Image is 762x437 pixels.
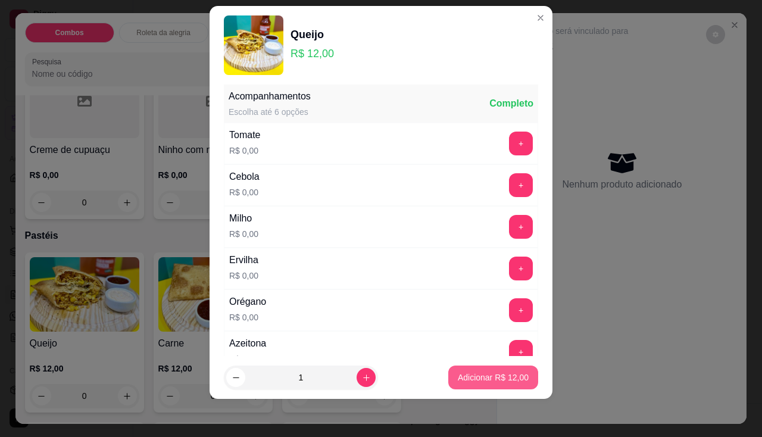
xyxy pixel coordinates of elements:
p: R$ 0,00 [229,270,258,282]
div: Tomate [229,128,260,142]
button: add [509,132,533,155]
div: Escolha até 6 opções [229,106,311,118]
button: add [509,215,533,239]
button: add [509,298,533,322]
button: Adicionar R$ 12,00 [448,366,538,389]
button: add [509,173,533,197]
p: R$ 0,00 [229,145,260,157]
p: R$ 0,00 [229,353,266,365]
p: R$ 0,00 [229,228,258,240]
div: Acompanhamentos [229,89,311,104]
div: Orégano [229,295,266,309]
button: Close [531,8,550,27]
div: Queijo [291,26,334,43]
button: increase-product-quantity [357,368,376,387]
div: Cebola [229,170,260,184]
div: Azeitona [229,336,266,351]
div: Ervilha [229,253,258,267]
div: Milho [229,211,258,226]
p: R$ 0,00 [229,186,260,198]
button: add [509,257,533,280]
button: add [509,340,533,364]
div: Completo [489,96,533,111]
button: decrease-product-quantity [226,368,245,387]
p: R$ 0,00 [229,311,266,323]
p: R$ 12,00 [291,45,334,62]
p: Adicionar R$ 12,00 [458,372,529,383]
img: product-image [224,15,283,75]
